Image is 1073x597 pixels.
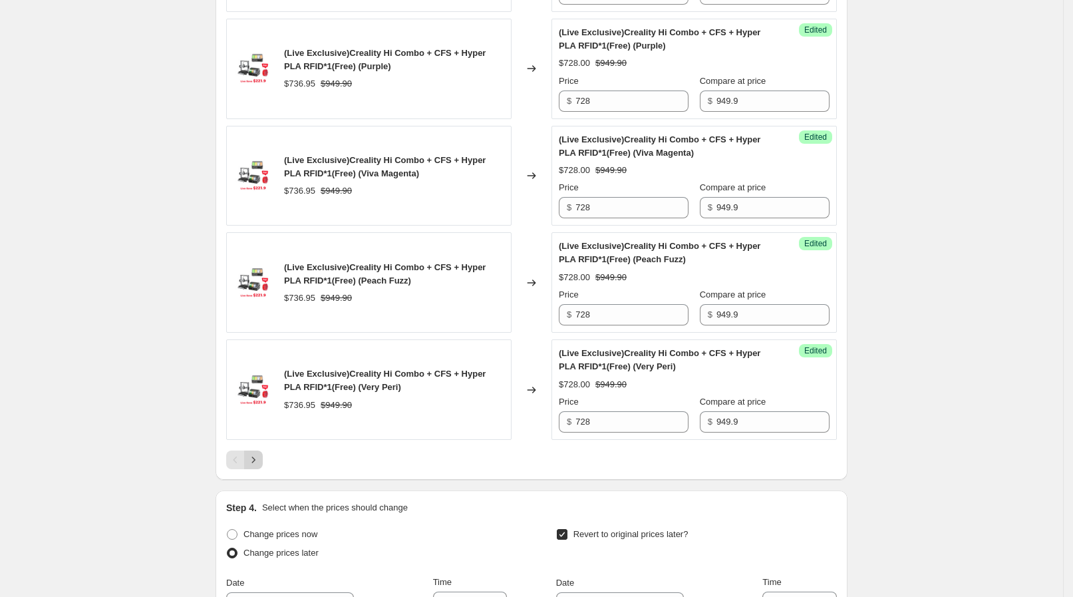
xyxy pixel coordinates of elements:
span: Edited [804,132,827,142]
span: Date [226,578,244,588]
span: (Live Exclusive)Creality Hi Combo + CFS + Hyper PLA RFID*1(Free) (Peach Fuzz) [284,262,486,286]
button: Next [244,451,263,469]
span: $ [708,417,712,427]
img: 11_08_2246aaf3-f6a9-4ac1-ba9e-4cc85624c13c_80x.png [233,263,273,303]
span: Change prices now [243,529,317,539]
strike: $949.90 [321,399,352,412]
span: Time [433,577,452,587]
div: $736.95 [284,184,315,198]
p: Select when the prices should change [262,501,408,514]
div: $728.00 [559,164,590,177]
span: Time [762,577,781,587]
span: Price [559,182,579,192]
span: $ [567,309,571,319]
span: Edited [804,345,827,356]
span: Edited [804,238,827,249]
span: $ [708,309,712,319]
strike: $949.90 [595,164,627,177]
div: $736.95 [284,399,315,412]
span: Price [559,290,579,299]
span: Compare at price [700,182,766,192]
span: Change prices later [243,548,319,558]
span: Edited [804,25,827,35]
span: (Live Exclusive)Creality Hi Combo + CFS + Hyper PLA RFID*1(Free) (Purple) [559,27,760,51]
span: Compare at price [700,76,766,86]
div: $728.00 [559,57,590,70]
span: (Live Exclusive)Creality Hi Combo + CFS + Hyper PLA RFID*1(Free) (Very Peri) [559,348,760,371]
strike: $949.90 [321,77,352,91]
span: Compare at price [700,290,766,299]
img: 11_08_2246aaf3-f6a9-4ac1-ba9e-4cc85624c13c_80x.png [233,370,273,410]
strike: $949.90 [321,184,352,198]
strike: $949.90 [595,57,627,70]
span: (Live Exclusive)Creality Hi Combo + CFS + Hyper PLA RFID*1(Free) (Viva Magenta) [284,155,486,178]
div: $728.00 [559,271,590,284]
span: Price [559,76,579,86]
strike: $949.90 [595,378,627,391]
h2: Step 4. [226,501,257,514]
div: $736.95 [284,292,315,305]
nav: Pagination [226,451,263,469]
strike: $949.90 [595,271,627,284]
div: $736.95 [284,77,315,91]
span: $ [708,202,712,212]
span: Date [556,578,574,588]
span: $ [708,96,712,106]
span: $ [567,417,571,427]
span: (Live Exclusive)Creality Hi Combo + CFS + Hyper PLA RFID*1(Free) (Purple) [284,48,486,71]
span: (Live Exclusive)Creality Hi Combo + CFS + Hyper PLA RFID*1(Free) (Viva Magenta) [559,134,760,158]
span: $ [567,96,571,106]
img: 11_08_2246aaf3-f6a9-4ac1-ba9e-4cc85624c13c_80x.png [233,156,273,196]
span: (Live Exclusive)Creality Hi Combo + CFS + Hyper PLA RFID*1(Free) (Very Peri) [284,369,486,392]
span: $ [567,202,571,212]
span: Price [559,397,579,407]
span: Compare at price [700,397,766,407]
strike: $949.90 [321,292,352,305]
img: 11_08_2246aaf3-f6a9-4ac1-ba9e-4cc85624c13c_80x.png [233,49,273,89]
div: $728.00 [559,378,590,391]
span: (Live Exclusive)Creality Hi Combo + CFS + Hyper PLA RFID*1(Free) (Peach Fuzz) [559,241,760,264]
span: Revert to original prices later? [573,529,689,539]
